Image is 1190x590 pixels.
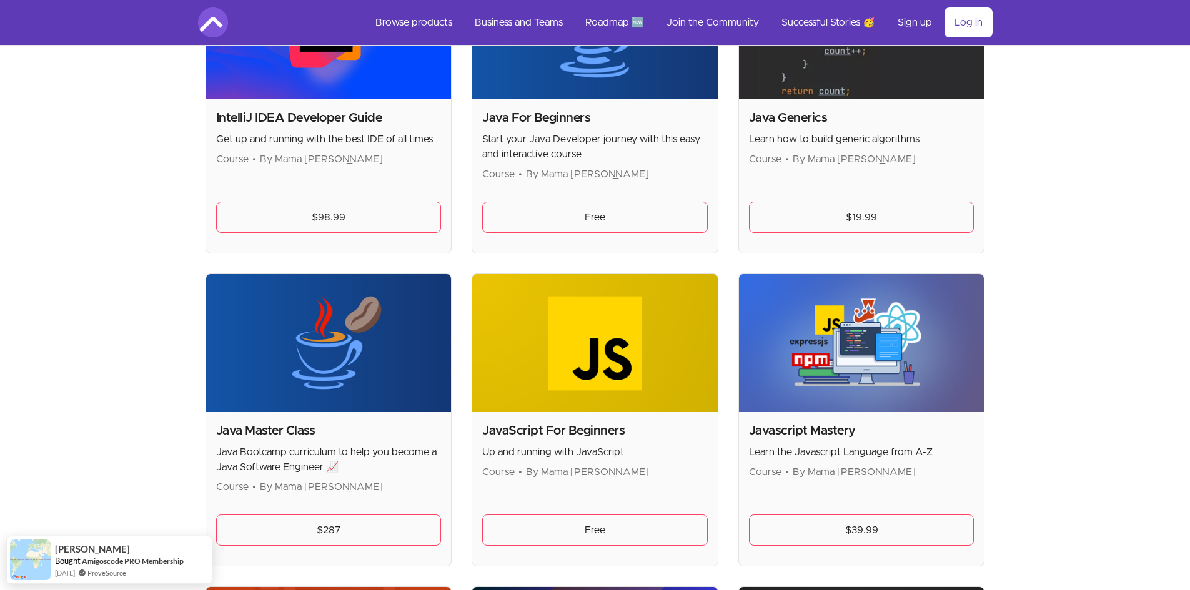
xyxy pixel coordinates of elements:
[482,132,708,162] p: Start your Java Developer journey with this easy and interactive course
[465,7,573,37] a: Business and Teams
[252,482,256,492] span: •
[55,556,81,566] span: Bought
[216,202,442,233] a: $98.99
[749,514,974,546] a: $39.99
[526,169,649,179] span: By Mama [PERSON_NAME]
[749,422,974,440] h2: Javascript Mastery
[526,467,649,477] span: By Mama [PERSON_NAME]
[216,482,249,492] span: Course
[771,7,885,37] a: Successful Stories 🥳
[206,274,452,412] img: Product image for Java Master Class
[216,445,442,474] p: Java Bootcamp curriculum to help you become a Java Software Engineer 📈
[749,154,781,164] span: Course
[482,467,515,477] span: Course
[518,467,522,477] span: •
[785,154,789,164] span: •
[749,132,974,147] p: Learn how to build generic algorithms
[518,169,522,179] span: •
[482,109,708,127] h2: Java For Beginners
[260,154,383,164] span: By Mama [PERSON_NAME]
[482,202,708,233] a: Free
[216,109,442,127] h2: IntelliJ IDEA Developer Guide
[945,7,993,37] a: Log in
[10,539,51,580] img: provesource social proof notification image
[260,482,383,492] span: By Mama [PERSON_NAME]
[87,568,126,578] a: ProveSource
[365,7,462,37] a: Browse products
[55,544,130,554] span: [PERSON_NAME]
[785,467,789,477] span: •
[793,154,916,164] span: By Mama [PERSON_NAME]
[252,154,256,164] span: •
[749,467,781,477] span: Course
[888,7,942,37] a: Sign up
[482,169,515,179] span: Course
[216,132,442,147] p: Get up and running with the best IDE of all times
[749,202,974,233] a: $19.99
[216,422,442,440] h2: Java Master Class
[472,274,718,412] img: Product image for JavaScript For Beginners
[216,154,249,164] span: Course
[657,7,769,37] a: Join the Community
[55,568,75,578] span: [DATE]
[749,109,974,127] h2: Java Generics
[198,7,228,37] img: Amigoscode logo
[482,422,708,440] h2: JavaScript For Beginners
[793,467,916,477] span: By Mama [PERSON_NAME]
[575,7,654,37] a: Roadmap 🆕
[365,7,993,37] nav: Main
[482,445,708,460] p: Up and running with JavaScript
[749,445,974,460] p: Learn the Javascript Language from A-Z
[482,514,708,546] a: Free
[216,514,442,546] a: $287
[739,274,984,412] img: Product image for Javascript Mastery
[82,556,184,566] a: Amigoscode PRO Membership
